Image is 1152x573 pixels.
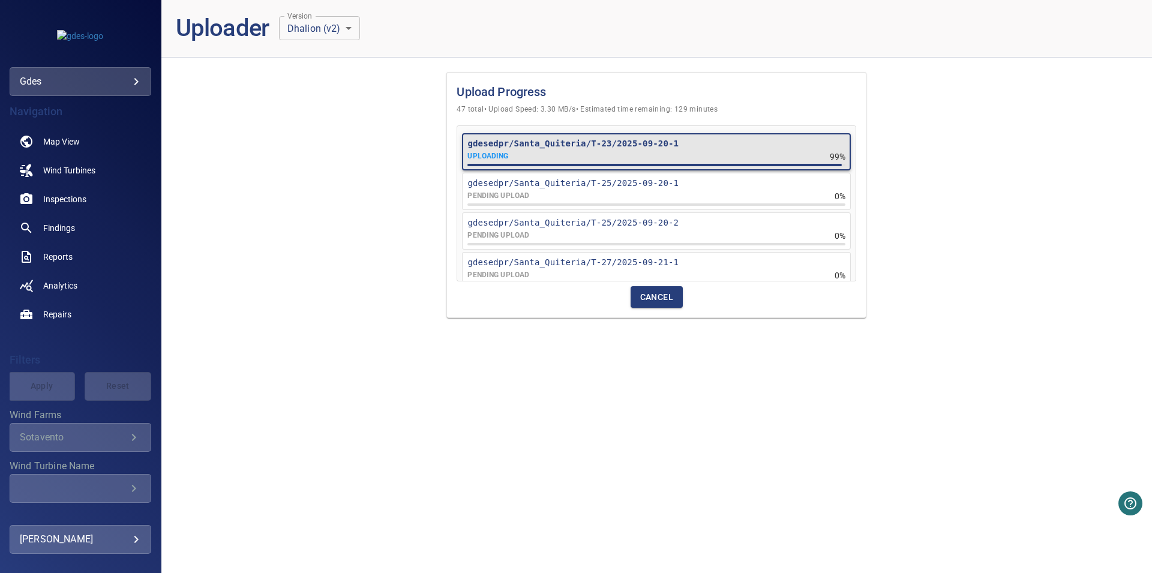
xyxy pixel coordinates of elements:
[467,191,529,201] div: The inspection is queued and waiting to be uploaded.
[467,270,529,280] div: The inspection is queued and waiting to be uploaded.
[10,214,151,242] a: findings noActive
[10,423,151,452] div: Wind Farms
[43,136,80,148] span: Map View
[457,104,856,116] span: 47 total • Upload Speed: 3.30 MB/s • Estimated time remaining: 129 minutes
[43,251,73,263] span: Reports
[835,269,845,281] p: 0%
[10,185,151,214] a: inspections noActive
[467,270,529,280] p: PENDING UPLOAD
[279,16,360,40] div: Dhalion (v2)
[10,106,151,118] h4: Navigation
[43,193,86,205] span: Inspections
[467,230,529,241] div: The inspection is queued and waiting to be uploaded.
[640,290,673,305] span: Cancel
[43,280,77,292] span: Analytics
[10,242,151,271] a: reports noActive
[10,156,151,185] a: windturbines noActive
[467,151,508,161] p: UPLOADING
[20,431,127,443] div: Sotavento
[10,127,151,156] a: map noActive
[457,82,856,101] h1: Upload Progress
[467,256,845,268] p: gdesedpr/Santa_Quiteria/T-27/2025-09-21-1
[20,72,141,91] div: gdes
[43,164,95,176] span: Wind Turbines
[176,14,269,43] h1: Uploader
[467,191,529,201] p: PENDING UPLOAD
[467,217,845,229] p: gdesedpr/Santa_Quiteria/T-25/2025-09-20-2
[10,410,151,420] label: Wind Farms
[10,300,151,329] a: repairs noActive
[10,271,151,300] a: analytics noActive
[10,67,151,96] div: gdes
[43,222,75,234] span: Findings
[835,230,845,242] p: 0%
[20,530,141,549] div: [PERSON_NAME]
[835,190,845,202] p: 0%
[467,230,529,241] p: PENDING UPLOAD
[830,151,845,163] p: 99%
[467,151,508,161] div: The inspection files are currently being uploaded.
[43,308,71,320] span: Repairs
[467,137,845,149] p: gdesedpr/Santa_Quiteria/T-23/2025-09-20-1
[10,474,151,503] div: Wind Turbine Name
[631,286,683,308] button: Cancel
[10,354,151,366] h4: Filters
[57,30,103,42] img: gdes-logo
[10,461,151,471] label: Wind Turbine Name
[467,177,845,189] p: gdesedpr/Santa_Quiteria/T-25/2025-09-20-1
